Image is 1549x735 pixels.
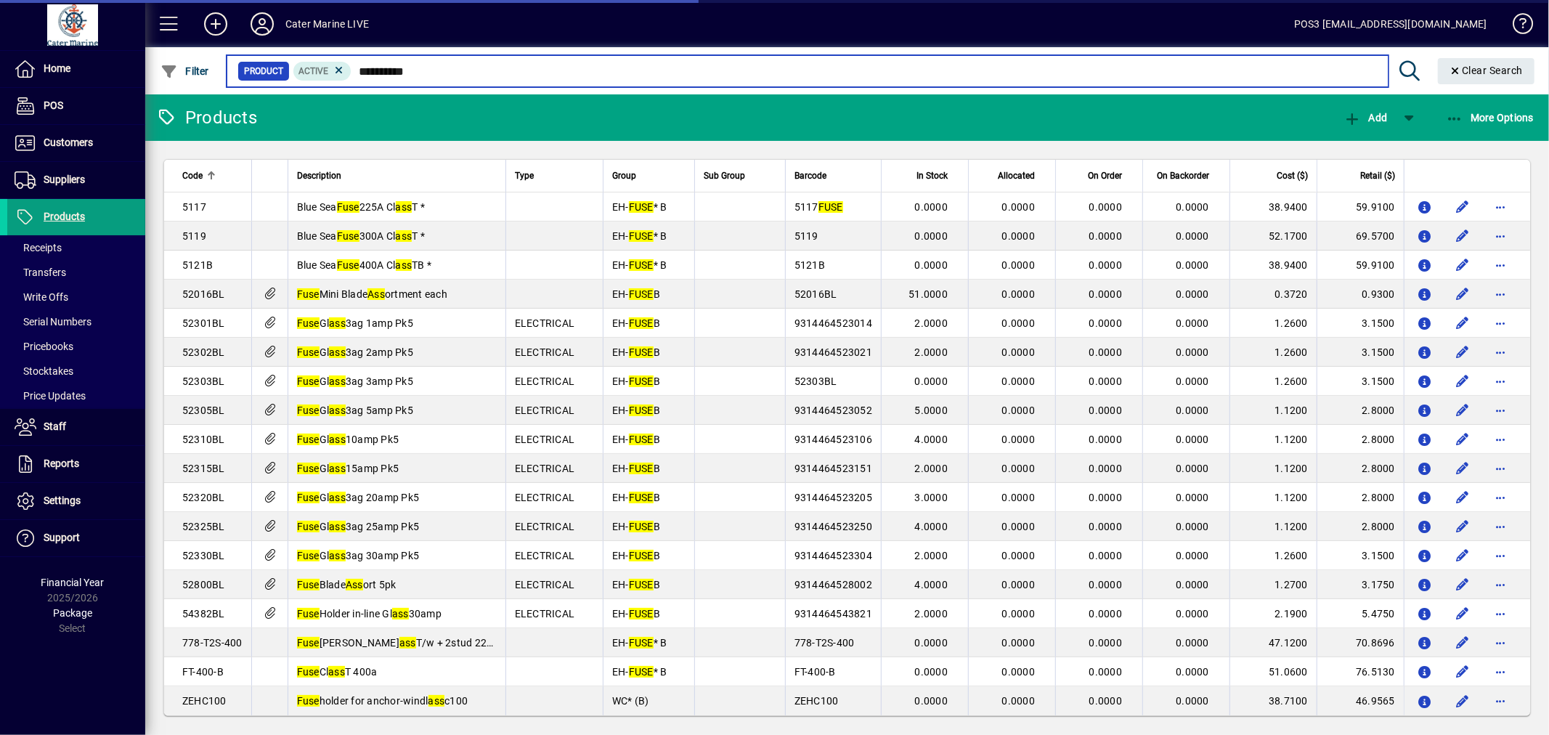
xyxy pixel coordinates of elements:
span: On Order [1088,168,1122,184]
span: 0.0000 [1176,405,1210,416]
button: More options [1489,224,1512,248]
span: Stocktakes [15,365,73,377]
button: More options [1489,312,1512,335]
span: 0.0000 [1176,463,1210,474]
span: 0.0000 [1176,230,1210,242]
span: Allocated [998,168,1035,184]
button: More options [1489,660,1512,683]
span: 52301BL [182,317,225,329]
span: In Stock [916,168,948,184]
span: Mini Blade ortment each [297,288,447,300]
span: ELECTRICAL [515,346,575,358]
span: Type [515,168,534,184]
span: Filter [160,65,209,77]
span: 0.0000 [1002,288,1036,300]
span: Cost ($) [1277,168,1308,184]
button: Edit [1451,602,1474,625]
em: FUSE [818,201,843,213]
td: 59.9100 [1317,251,1404,280]
button: More options [1489,486,1512,509]
span: Pricebooks [15,341,73,352]
span: 0.0000 [1089,492,1123,503]
span: 0.0000 [915,259,948,271]
span: EH- B [612,492,660,503]
span: EH- B [612,579,660,590]
span: Product [244,64,283,78]
span: 5117 [182,201,206,213]
a: Reports [7,446,145,482]
td: 1.2600 [1229,309,1317,338]
span: Blue Sea 300A Cl T * [297,230,425,242]
span: Gl 3ag 25amp Pk5 [297,521,420,532]
span: 52303BL [794,375,837,387]
span: ELECTRICAL [515,550,575,561]
td: 3.1500 [1317,309,1404,338]
span: Home [44,62,70,74]
button: Edit [1451,253,1474,277]
span: Retail ($) [1360,168,1395,184]
span: 5121B [182,259,213,271]
span: ELECTRICAL [515,434,575,445]
span: Gl 3ag 20amp Pk5 [297,492,420,503]
span: 0.0000 [915,230,948,242]
span: Customers [44,137,93,148]
em: Ass [367,288,385,300]
button: More options [1489,341,1512,364]
td: 1.2600 [1229,338,1317,367]
a: Receipts [7,235,145,260]
span: 4.0000 [915,579,948,590]
button: Edit [1451,631,1474,654]
em: FUSE [629,259,654,271]
span: 0.0000 [1089,405,1123,416]
div: Cater Marine LIVE [285,12,369,36]
a: Staff [7,409,145,445]
button: Edit [1451,660,1474,683]
span: Gl 3ag 2amp Pk5 [297,346,413,358]
button: More options [1489,253,1512,277]
button: More options [1489,195,1512,219]
span: EH- * B [612,230,667,242]
em: ass [329,521,346,532]
span: Settings [44,495,81,506]
em: ass [329,405,346,416]
div: Barcode [794,168,872,184]
a: POS [7,88,145,124]
a: Pricebooks [7,334,145,359]
em: ass [329,492,346,503]
em: FUSE [629,375,654,387]
span: 0.0000 [1176,288,1210,300]
div: POS3 [EMAIL_ADDRESS][DOMAIN_NAME] [1294,12,1487,36]
em: Fuse [337,201,359,213]
em: FUSE [629,405,654,416]
span: 2.0000 [915,550,948,561]
span: 0.0000 [1176,346,1210,358]
td: 3.1750 [1317,570,1404,599]
span: EH- B [612,288,660,300]
td: 52.1700 [1229,222,1317,251]
em: Fuse [297,550,320,561]
button: More options [1489,515,1512,538]
a: Suppliers [7,162,145,198]
span: 0.0000 [1089,259,1123,271]
button: Edit [1451,544,1474,567]
em: ass [396,259,412,271]
span: EH- B [612,405,660,416]
button: Add [192,11,239,37]
span: Gl 3ag 1amp Pk5 [297,317,413,329]
em: FUSE [629,288,654,300]
span: Blue Sea 400A Cl TB * [297,259,432,271]
span: 5119 [794,230,818,242]
span: ELECTRICAL [515,492,575,503]
span: EH- B [612,550,660,561]
span: 0.0000 [1089,550,1123,561]
em: Fuse [297,492,320,503]
span: 0.0000 [1002,434,1036,445]
span: 0.0000 [1002,201,1036,213]
span: EH- * B [612,259,667,271]
em: Fuse [297,463,320,474]
span: 0.0000 [1176,579,1210,590]
td: 38.9400 [1229,251,1317,280]
span: 0.0000 [1002,521,1036,532]
div: Sub Group [704,168,776,184]
span: Serial Numbers [15,316,92,328]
